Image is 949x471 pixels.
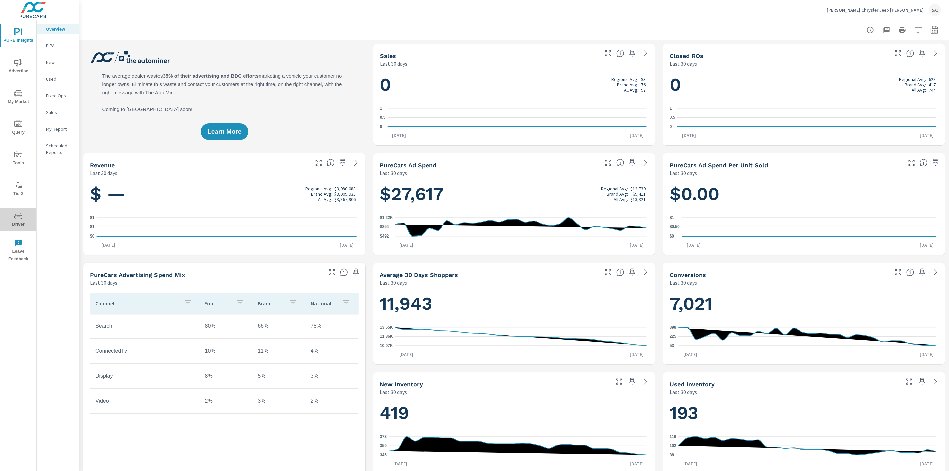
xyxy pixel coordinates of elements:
p: [DATE] [915,351,938,358]
h1: 419 [380,402,649,424]
span: Advertise [2,59,34,75]
p: All Avg: [912,87,926,93]
text: 225 [670,334,676,339]
p: Regional Avg: [305,186,332,191]
p: Brand [258,300,284,307]
h1: 0 [670,73,938,96]
button: Make Fullscreen [603,157,614,168]
p: Last 30 days [380,60,407,68]
h5: New Inventory [380,381,423,388]
h5: Sales [380,52,396,59]
h5: PureCars Ad Spend Per Unit Sold [670,162,768,169]
p: [DATE] [335,242,359,248]
p: 97 [641,87,646,93]
td: 2% [305,393,358,409]
div: Used [37,74,79,84]
h1: 193 [670,402,938,424]
p: $3,009,935 [335,191,356,197]
span: Number of Repair Orders Closed by the selected dealership group over the selected time range. [So... [906,49,914,57]
span: A rolling 30 day total of daily Shoppers on the dealership website, averaged over the selected da... [616,268,624,276]
p: $12,739 [630,186,646,191]
span: Average cost of advertising per each vehicle sold at the dealer over the selected date range. The... [920,159,928,167]
td: ConnectedTv [90,343,200,359]
text: 0.5 [670,115,675,120]
button: Make Fullscreen [603,267,614,278]
p: [DATE] [625,351,648,358]
p: [PERSON_NAME] Chrysler Jeep [PERSON_NAME] [827,7,924,13]
p: [DATE] [915,132,938,139]
span: Save this to your personalized report [627,376,638,387]
p: All Avg: [614,197,628,202]
button: Make Fullscreen [906,157,917,168]
h5: Used Inventory [670,381,715,388]
span: Total cost of media for all PureCars channels for the selected dealership group over the selected... [616,159,624,167]
p: Fixed Ops [46,92,74,99]
div: Overview [37,24,79,34]
h5: PureCars Ad Spend [380,162,437,169]
button: Print Report [896,23,909,37]
text: 53 [670,343,674,348]
text: 10.07K [380,343,393,348]
p: Brand Avg: [607,191,628,197]
p: National [311,300,337,307]
h1: 11,943 [380,292,649,315]
text: 373 [380,434,387,439]
text: $0.50 [670,225,680,229]
h1: 7,021 [670,292,938,315]
span: Tier2 [2,181,34,198]
p: Brand Avg: [311,191,332,197]
button: Make Fullscreen [614,376,624,387]
td: Display [90,368,200,384]
div: PIPA [37,41,79,51]
text: 0.5 [380,115,386,120]
a: See more details in report [351,157,361,168]
p: All Avg: [624,87,638,93]
p: Last 30 days [670,388,697,396]
p: Last 30 days [380,388,407,396]
p: All Avg: [318,197,332,202]
td: Search [90,318,200,334]
span: Save this to your personalized report [337,157,348,168]
text: 102 [670,444,676,448]
text: $1 [90,225,95,229]
p: $9,411 [633,191,646,197]
text: 345 [380,453,387,457]
p: Scheduled Reports [46,142,74,156]
h1: $27,617 [380,183,649,205]
td: 2% [200,393,253,409]
button: Make Fullscreen [893,267,904,278]
p: Brand Avg: [617,82,638,87]
span: Save this to your personalized report [627,48,638,59]
span: Leave Feedback [2,239,34,263]
p: Regional Avg: [601,186,628,191]
text: 0 [380,124,382,129]
p: [DATE] [388,132,411,139]
p: [DATE] [915,460,938,467]
a: See more details in report [930,267,941,278]
text: 13.65K [380,325,393,330]
h5: Conversions [670,271,706,278]
h1: 0 [380,73,649,96]
text: 1 [670,106,672,111]
p: [DATE] [625,460,648,467]
p: Brand Avg: [905,82,926,87]
text: 88 [670,453,674,457]
p: Last 30 days [380,279,407,287]
td: 3% [305,368,358,384]
p: [DATE] [677,132,701,139]
p: Last 30 days [380,169,407,177]
p: My Report [46,126,74,132]
p: $3,867,906 [335,197,356,202]
span: Learn More [207,129,241,135]
text: $492 [380,234,389,239]
p: [DATE] [679,460,702,467]
p: [DATE] [625,132,648,139]
text: $1.22K [380,215,393,220]
h1: $ — [90,183,359,205]
p: Last 30 days [670,279,697,287]
text: 1 [380,106,382,111]
p: Regional Avg: [611,77,638,82]
span: Save this to your personalized report [917,48,928,59]
span: Save this to your personalized report [917,376,928,387]
span: Number of vehicles sold by the dealership over the selected date range. [Source: This data is sou... [616,49,624,57]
